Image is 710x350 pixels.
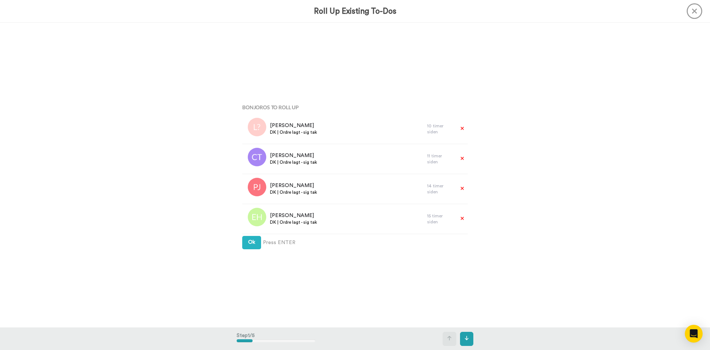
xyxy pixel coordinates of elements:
div: 15 timer siden [427,213,453,225]
img: pj.png [248,178,266,196]
img: eh.png [248,208,266,226]
span: Press ENTER [263,239,295,246]
div: 14 timer siden [427,183,453,195]
div: 10 timer siden [427,123,453,135]
span: [PERSON_NAME] [270,122,317,129]
span: [PERSON_NAME] [270,152,317,159]
button: Ok [242,236,261,249]
span: DK | Ordre lagt - sig tak [270,129,317,135]
span: DK | Ordre lagt - sig tak [270,219,317,225]
span: DK | Ordre lagt - sig tak [270,189,317,195]
span: Ok [248,240,255,245]
span: DK | Ordre lagt - sig tak [270,159,317,165]
div: 11 timer siden [427,153,453,165]
img: avatar [248,118,266,136]
h4: Bonjoros To Roll Up [242,104,468,110]
div: Step 1 / 5 [237,328,315,350]
span: [PERSON_NAME] [270,182,317,189]
span: [PERSON_NAME] [270,212,317,219]
img: ct.png [248,148,266,166]
div: Open Intercom Messenger [685,325,703,343]
h3: Roll Up Existing To-Dos [314,7,396,16]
